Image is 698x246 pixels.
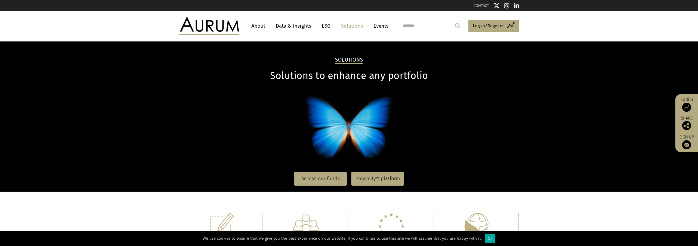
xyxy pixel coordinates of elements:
a: Data & Insights [273,20,314,32]
h2: Solutions [335,57,363,64]
img: Linkedin icon [514,3,519,9]
a: About [248,20,268,32]
a: Sign up [678,135,695,149]
input: Submit [452,20,464,32]
div: Share [678,116,695,130]
a: Solutions [338,20,366,32]
h1: Solutions to enhance any portfolio [179,70,519,82]
img: Share this post [682,121,691,130]
img: Sign up to our newsletter [682,140,691,149]
a: Events [371,20,389,32]
a: Proximity® platform [351,172,404,186]
a: CONTACT [473,3,489,8]
img: Aurum [179,17,239,35]
img: Twitter icon [494,3,500,9]
a: ESG [319,20,334,32]
div: Ok [485,234,495,243]
img: Access Funds [682,103,691,112]
a: Log in/Register [468,20,519,32]
img: Instagram icon [504,3,509,9]
a: Funds [678,97,695,112]
a: Access our funds [294,172,347,186]
span: Log in/Register [473,22,504,29]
